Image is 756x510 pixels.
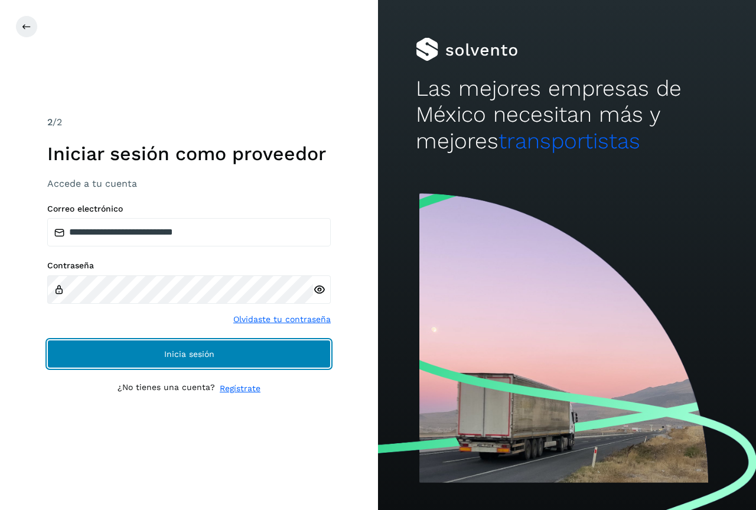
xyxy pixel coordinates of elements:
[47,178,331,189] h3: Accede a tu cuenta
[47,261,331,271] label: Contraseña
[164,350,214,358] span: Inicia sesión
[47,115,331,129] div: /2
[47,116,53,128] span: 2
[416,76,718,154] h2: Las mejores empresas de México necesitan más y mejores
[47,142,331,165] h1: Iniciar sesión como proveedor
[47,340,331,368] button: Inicia sesión
[118,382,215,395] p: ¿No tienes una cuenta?
[220,382,260,395] a: Regístrate
[498,128,640,154] span: transportistas
[233,313,331,326] a: Olvidaste tu contraseña
[47,204,331,214] label: Correo electrónico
